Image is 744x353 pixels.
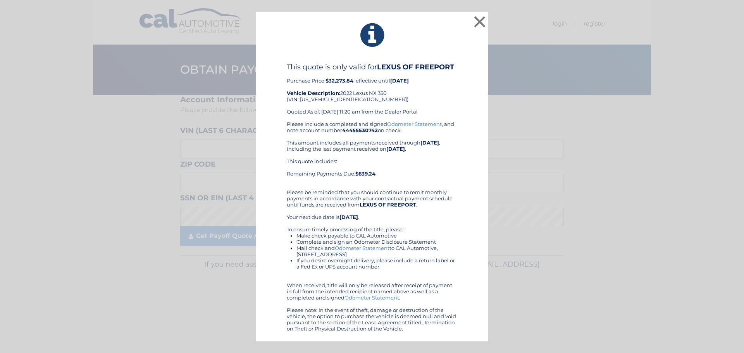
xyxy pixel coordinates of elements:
li: If you desire overnight delivery, please include a return label or a Fed Ex or UPS account number. [296,257,457,270]
strong: Vehicle Description: [287,90,340,96]
h4: This quote is only valid for [287,63,457,71]
a: Odometer Statement [344,294,399,301]
b: LEXUS OF FREEPORT [360,201,416,208]
div: This quote includes: Remaining Payments Due: [287,158,457,183]
b: LEXUS OF FREEPORT [377,63,454,71]
b: $32,273.84 [325,77,353,84]
button: × [472,14,487,29]
b: [DATE] [420,139,439,146]
li: Mail check and to CAL Automotive, [STREET_ADDRESS] [296,245,457,257]
b: [DATE] [339,214,358,220]
b: $639.24 [355,170,375,177]
div: Please include a completed and signed , and note account number on check. This amount includes al... [287,121,457,332]
b: 44455530742 [342,127,378,133]
a: Odometer Statement [335,245,389,251]
li: Make check payable to CAL Automotive [296,232,457,239]
div: Purchase Price: , effective until 2022 Lexus NX 350 (VIN: [US_VEHICLE_IDENTIFICATION_NUMBER]) Quo... [287,63,457,121]
b: [DATE] [386,146,405,152]
li: Complete and sign an Odometer Disclosure Statement [296,239,457,245]
a: Odometer Statement [387,121,442,127]
b: [DATE] [390,77,409,84]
